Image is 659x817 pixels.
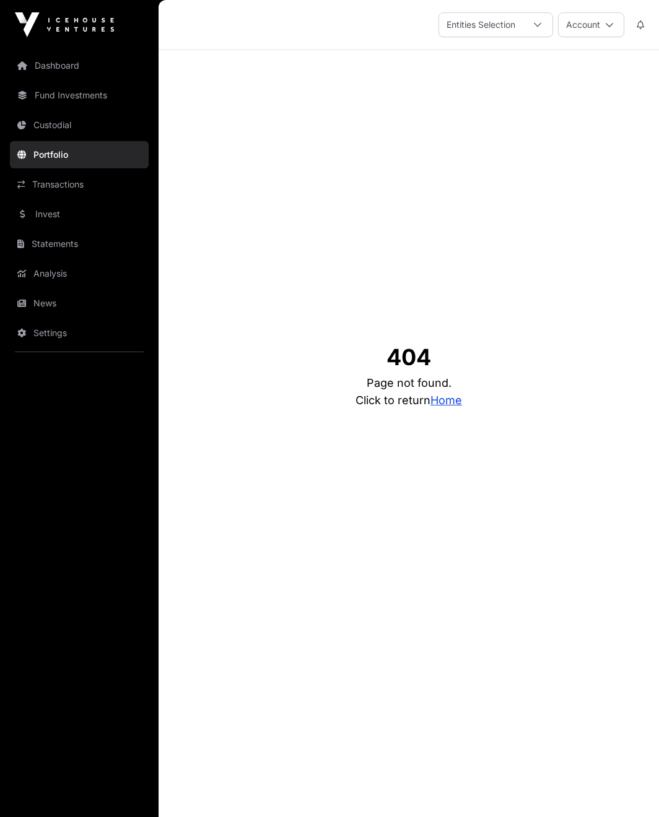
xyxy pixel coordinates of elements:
a: Settings [10,319,149,347]
a: Invest [10,201,149,228]
a: Home [430,394,462,407]
p: Page not found. [367,374,452,392]
a: Statements [10,230,149,257]
a: Analysis [10,260,149,287]
a: News [10,290,149,317]
a: Custodial [10,111,149,139]
img: Icehouse Ventures Logo [15,12,114,37]
button: Account [558,12,624,37]
div: Entities Selection [439,13,523,37]
p: Click to return [356,392,462,409]
a: Fund Investments [10,82,149,109]
h1: 404 [386,345,431,370]
a: Transactions [10,171,149,198]
a: Dashboard [10,52,149,79]
a: Portfolio [10,141,149,168]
